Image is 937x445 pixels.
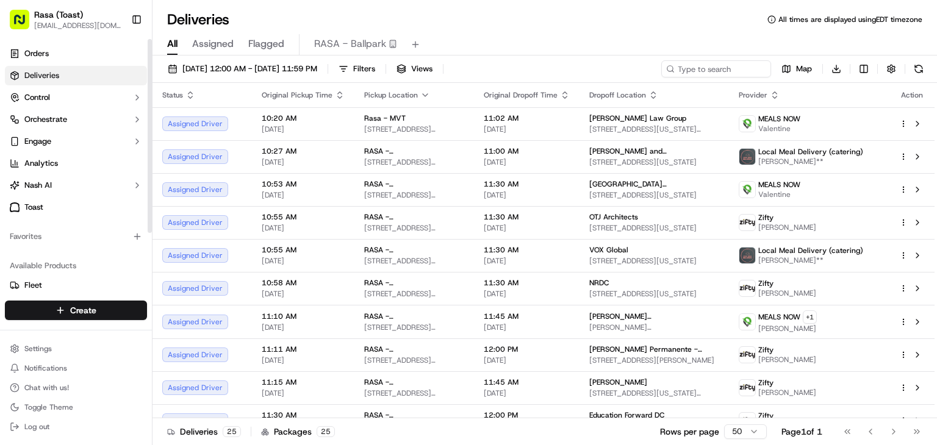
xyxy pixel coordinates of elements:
a: Analytics [5,154,147,173]
span: 11:10 AM [262,311,345,321]
span: [STREET_ADDRESS][US_STATE] [364,355,464,365]
span: [PERSON_NAME] [758,388,816,397]
span: [PERSON_NAME][GEOGRAPHIC_DATA] Office Building - Judiciary [589,311,719,321]
a: Fleet [10,280,142,291]
span: Orders [24,48,49,59]
span: Original Pickup Time [262,90,332,100]
span: [STREET_ADDRESS][US_STATE] [589,157,719,167]
span: Views [411,63,433,74]
span: [DATE] [484,223,570,233]
span: [PERSON_NAME] [589,377,647,387]
span: [PERSON_NAME] [758,324,817,333]
span: [DATE] 12:00 AM - [DATE] 11:59 PM [182,63,317,74]
button: Map [776,60,817,77]
span: Pickup Location [364,90,418,100]
span: NRDC [589,278,609,288]
button: Views [391,60,438,77]
input: Type to search [661,60,771,77]
span: [DATE] [262,355,345,365]
span: [DATE] [262,256,345,266]
span: Toast [24,202,43,213]
span: [DATE] [484,190,570,200]
button: [DATE] 12:00 AM - [DATE] 11:59 PM [162,60,323,77]
span: RASA - [GEOGRAPHIC_DATA][PERSON_NAME] [364,311,464,321]
button: Log out [5,418,147,435]
img: zifty-logo-trans-sq.png [739,215,755,230]
span: [DATE] [262,289,345,299]
h1: Deliveries [167,10,229,29]
a: Toast [5,198,147,217]
span: [STREET_ADDRESS][US_STATE] [364,256,464,266]
span: Chat with us! [24,383,69,393]
span: 10:53 AM [262,179,345,189]
button: Chat with us! [5,379,147,396]
img: melas_now_logo.png [739,182,755,198]
span: Deliveries [24,70,59,81]
span: RASA - [GEOGRAPHIC_DATA][PERSON_NAME] [364,245,464,255]
span: [DATE] [484,355,570,365]
span: [PERSON_NAME] [758,288,816,298]
span: Assigned [192,37,234,51]
span: Filters [353,63,375,74]
span: RASA - [GEOGRAPHIC_DATA][PERSON_NAME] [364,278,464,288]
button: Orchestrate [5,110,147,129]
button: Filters [333,60,381,77]
span: [STREET_ADDRESS][US_STATE] [589,190,719,200]
span: 10:55 AM [262,245,345,255]
span: [PERSON_NAME] [758,355,816,365]
span: [DATE] [484,322,570,332]
span: [GEOGRAPHIC_DATA][DEMOGRAPHIC_DATA] [589,179,719,189]
span: [DATE] [262,157,345,167]
a: Deliveries [5,66,147,85]
span: [DATE] [262,190,345,200]
span: [STREET_ADDRESS][PERSON_NAME] [589,355,719,365]
span: Zifty [758,411,774,421]
span: RASA - [GEOGRAPHIC_DATA][PERSON_NAME] [364,179,464,189]
button: Toggle Theme [5,399,147,416]
a: Orders [5,44,147,63]
span: 10:20 AM [262,113,345,123]
span: Rasa (Toast) [34,9,83,21]
span: Notifications [24,363,67,373]
span: RASA - [GEOGRAPHIC_DATA][PERSON_NAME] [364,146,464,156]
span: All times are displayed using EDT timezone [778,15,922,24]
button: Control [5,88,147,107]
span: Rasa - MVT [364,113,406,123]
button: Fleet [5,276,147,295]
span: [DATE] [484,157,570,167]
div: Packages [261,425,335,438]
span: 11:45 AM [484,377,570,387]
button: Notifications [5,360,147,377]
span: Fleet [24,280,42,291]
span: 11:30 AM [484,245,570,255]
img: zifty-logo-trans-sq.png [739,280,755,296]
span: 11:11 AM [262,344,345,354]
span: Flagged [248,37,284,51]
button: Engage [5,132,147,151]
span: All [167,37,178,51]
span: OTJ Architects [589,212,638,222]
span: 11:30 AM [484,212,570,222]
span: Toggle Theme [24,402,73,412]
div: Available Products [5,256,147,276]
button: Create [5,301,147,320]
span: 11:15 AM [262,377,345,387]
span: Education Forward DC [589,410,664,420]
span: Map [796,63,812,74]
img: lmd_logo.png [739,149,755,165]
div: Page 1 of 1 [781,425,822,438]
div: Deliveries [167,425,241,438]
span: [PERSON_NAME] Permanente - [GEOGRAPHIC_DATA] [589,344,719,354]
div: Favorites [5,227,147,246]
button: Settings [5,340,147,357]
div: Action [899,90,925,100]
span: [DATE] [484,289,570,299]
span: Create [70,304,96,316]
span: [DATE] [262,322,345,332]
button: [EMAIL_ADDRESS][DOMAIN_NAME] [34,21,121,30]
span: [DATE] [484,388,570,398]
span: RASA - [GEOGRAPHIC_DATA][PERSON_NAME] [364,410,464,420]
div: 25 [317,426,335,437]
span: [STREET_ADDRESS][US_STATE] [364,322,464,332]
